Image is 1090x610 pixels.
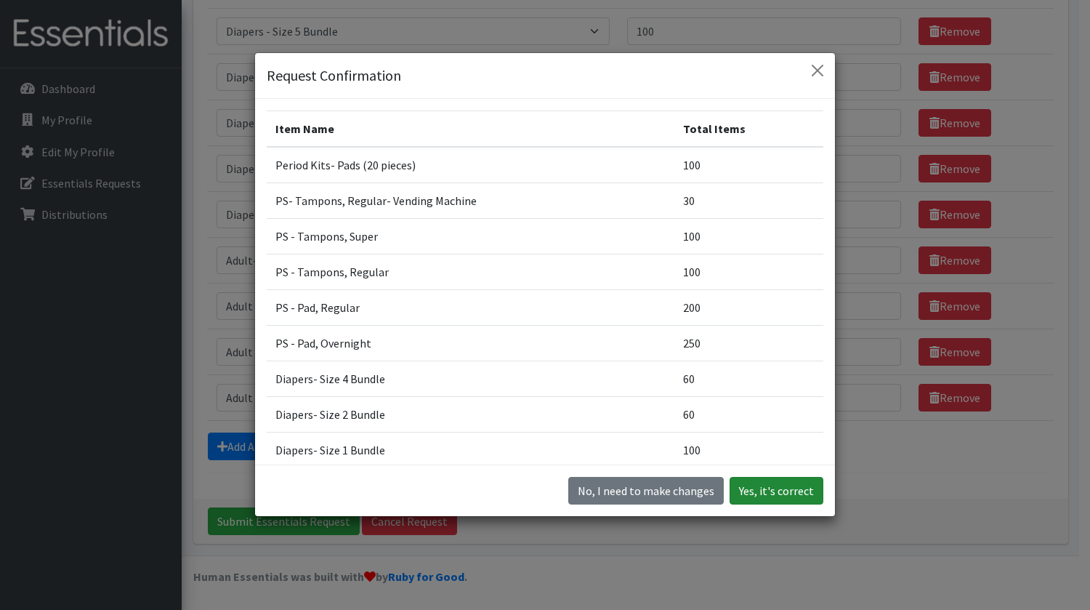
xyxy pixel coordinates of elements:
td: PS - Tampons, Regular [267,254,674,289]
th: Item Name [267,111,674,147]
td: 250 [674,325,823,361]
button: No I need to make changes [568,477,724,505]
td: PS- Tampons, Regular- Vending Machine [267,182,674,218]
button: Yes, it's correct [730,477,823,505]
td: Diapers- Size 2 Bundle [267,396,674,432]
td: 30 [674,182,823,218]
td: Period Kits- Pads (20 pieces) [267,147,674,183]
th: Total Items [674,111,823,147]
h5: Request Confirmation [267,65,401,87]
td: Diapers- Size 4 Bundle [267,361,674,396]
td: 60 [674,396,823,432]
button: Close [806,59,829,82]
td: 100 [674,432,823,467]
td: 100 [674,147,823,183]
td: PS - Pad, Regular [267,289,674,325]
td: 100 [674,254,823,289]
td: 200 [674,289,823,325]
td: PS - Tampons, Super [267,218,674,254]
td: Diapers- Size 1 Bundle [267,432,674,467]
td: 60 [674,361,823,396]
td: 100 [674,218,823,254]
td: PS - Pad, Overnight [267,325,674,361]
